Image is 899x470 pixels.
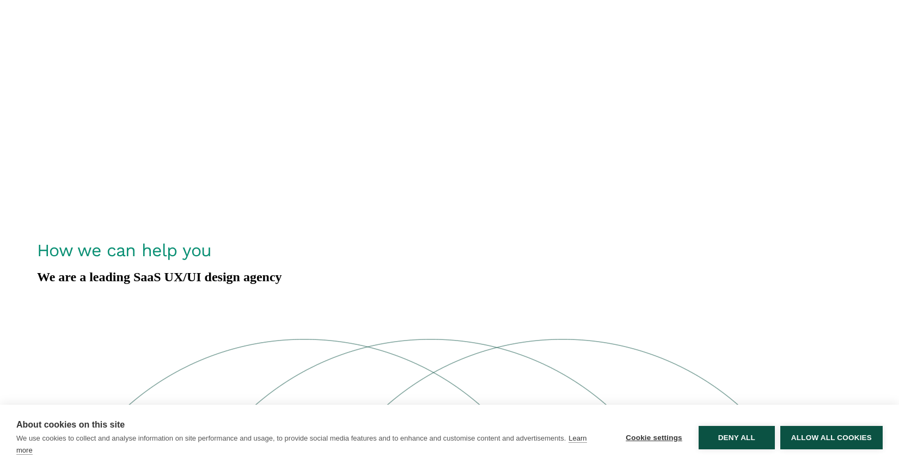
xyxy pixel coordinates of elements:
button: Cookie settings [615,426,693,449]
span: agency [243,270,282,284]
button: Allow all cookies [780,426,883,449]
h3: How we can help you [37,242,880,259]
strong: About cookies on this site [16,420,125,429]
button: Deny all [699,426,775,449]
span: design [205,270,240,284]
span: SaaS [133,270,161,284]
p: We use cookies to collect and analyse information on site performance and usage, to provide socia... [16,434,566,442]
span: We [37,270,55,284]
span: leading [89,270,130,284]
span: are [58,270,76,284]
span: UX/UI [164,270,201,284]
span: a [79,270,86,284]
